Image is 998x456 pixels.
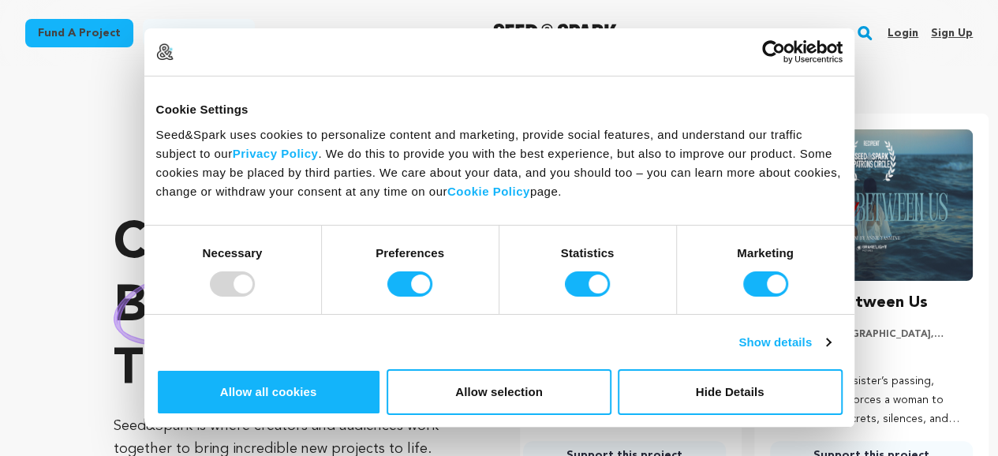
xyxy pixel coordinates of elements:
a: Sign up [931,21,973,46]
a: Login [888,21,918,46]
strong: Marketing [737,245,794,259]
strong: Statistics [561,245,615,259]
div: Seed&Spark uses cookies to personalize content and marketing, provide social features, and unders... [156,125,843,200]
div: Cookie Settings [156,100,843,119]
button: Allow all cookies [156,369,381,415]
a: Seed&Spark Homepage [493,24,617,43]
img: Seed&Spark Logo Dark Mode [493,24,617,43]
a: Privacy Policy [233,146,319,159]
a: Fund a project [25,19,133,47]
p: [US_STATE][GEOGRAPHIC_DATA], [US_STATE] | Film Short [770,328,973,341]
a: Start a project [143,19,255,47]
button: Hide Details [618,369,843,415]
strong: Preferences [376,245,444,259]
a: Show details [738,333,830,352]
a: Usercentrics Cookiebot - opens in a new window [705,40,843,64]
strong: Necessary [203,245,263,259]
p: Crowdfunding that . [114,213,457,402]
a: Cookie Policy [447,184,530,197]
p: A year after her sister’s passing, mounting grief forces a woman to confront the secrets, silence... [770,372,973,428]
img: hand sketched image [114,271,259,346]
p: Drama, Family [770,347,973,360]
img: The Sea Between Us image [770,129,973,281]
button: Allow selection [387,369,611,415]
img: logo [156,43,174,61]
